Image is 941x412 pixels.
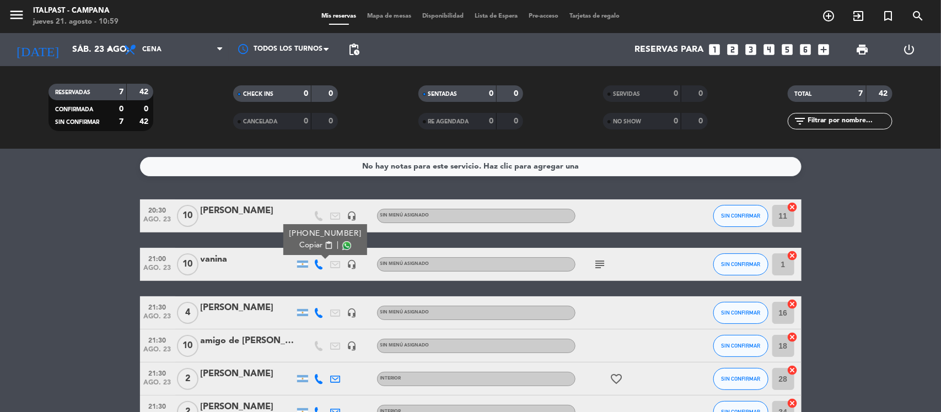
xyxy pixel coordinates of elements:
div: [PHONE_NUMBER] [289,228,361,240]
span: CONFIRMADA [55,107,93,112]
strong: 7 [119,88,123,96]
button: SIN CONFIRMAR [713,205,768,227]
span: SIN CONFIRMAR [721,310,760,316]
span: Pre-acceso [523,13,564,19]
i: cancel [787,365,798,376]
span: Lista de Espera [469,13,523,19]
button: SIN CONFIRMAR [713,368,768,390]
i: menu [8,7,25,23]
i: headset_mic [347,308,357,318]
div: LOG OUT [886,33,933,66]
span: Sin menú asignado [380,343,429,348]
i: looks_6 [799,42,813,57]
i: looks_4 [762,42,777,57]
span: content_paste [324,241,332,250]
strong: 0 [489,117,493,125]
strong: 0 [698,90,705,97]
span: 4 [177,302,198,324]
span: ago. 23 [144,216,171,229]
strong: 0 [698,117,705,125]
i: power_settings_new [902,43,916,56]
strong: 0 [514,90,520,97]
i: subject [594,258,607,271]
span: SIN CONFIRMAR [721,343,760,349]
span: 21:30 [144,333,171,346]
strong: 42 [879,90,890,97]
span: 21:30 [144,300,171,313]
div: amigo de [PERSON_NAME] [201,334,294,348]
span: 2 [177,368,198,390]
div: Italpast - Campana [33,6,119,17]
span: 21:30 [144,399,171,412]
span: SIN CONFIRMAR [55,120,99,125]
div: [PERSON_NAME] [201,301,294,315]
i: search [911,9,924,23]
span: CHECK INS [243,91,273,97]
i: cancel [787,202,798,213]
span: Copiar [299,240,322,251]
span: Sin menú asignado [380,213,429,218]
span: Disponibilidad [417,13,469,19]
strong: 0 [329,90,336,97]
strong: 0 [329,117,336,125]
i: cancel [787,299,798,310]
i: [DATE] [8,37,67,62]
span: ago. 23 [144,313,171,326]
i: looks_5 [781,42,795,57]
button: SIN CONFIRMAR [713,253,768,275]
i: cancel [787,332,798,343]
span: ago. 23 [144,264,171,277]
span: RESERVADAS [55,90,90,95]
strong: 42 [139,88,150,96]
span: RE AGENDADA [428,119,469,124]
strong: 0 [304,90,308,97]
strong: 0 [674,90,678,97]
span: Tarjetas de regalo [564,13,625,19]
div: [PERSON_NAME] [201,367,294,381]
span: 10 [177,253,198,275]
i: favorite_border [610,372,623,386]
strong: 7 [859,90,863,97]
span: | [336,240,338,251]
strong: 0 [674,117,678,125]
i: add_circle_outline [822,9,835,23]
span: Reservas para [635,45,704,55]
strong: 0 [119,105,123,113]
i: add_box [817,42,831,57]
i: filter_list [793,115,806,128]
span: Mis reservas [316,13,362,19]
span: ago. 23 [144,379,171,392]
i: cancel [787,250,798,261]
i: arrow_drop_down [103,43,116,56]
button: SIN CONFIRMAR [713,302,768,324]
span: SENTADAS [428,91,458,97]
span: Sin menú asignado [380,310,429,315]
span: 20:30 [144,203,171,216]
span: CANCELADA [243,119,277,124]
strong: 0 [144,105,150,113]
span: SIN CONFIRMAR [721,213,760,219]
strong: 42 [139,118,150,126]
i: looks_one [708,42,722,57]
i: headset_mic [347,341,357,351]
span: SIN CONFIRMAR [721,261,760,267]
i: looks_two [726,42,740,57]
i: headset_mic [347,259,357,269]
span: 21:00 [144,252,171,264]
input: Filtrar por nombre... [806,115,892,127]
button: menu [8,7,25,27]
span: 21:30 [144,366,171,379]
i: cancel [787,398,798,409]
strong: 0 [514,117,520,125]
div: [PERSON_NAME] [201,204,294,218]
strong: 7 [119,118,123,126]
span: pending_actions [347,43,361,56]
span: NO SHOW [613,119,641,124]
span: 10 [177,335,198,357]
span: print [856,43,869,56]
i: headset_mic [347,211,357,221]
button: SIN CONFIRMAR [713,335,768,357]
div: vanina [201,252,294,267]
i: turned_in_not [881,9,895,23]
div: jueves 21. agosto - 10:59 [33,17,119,28]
